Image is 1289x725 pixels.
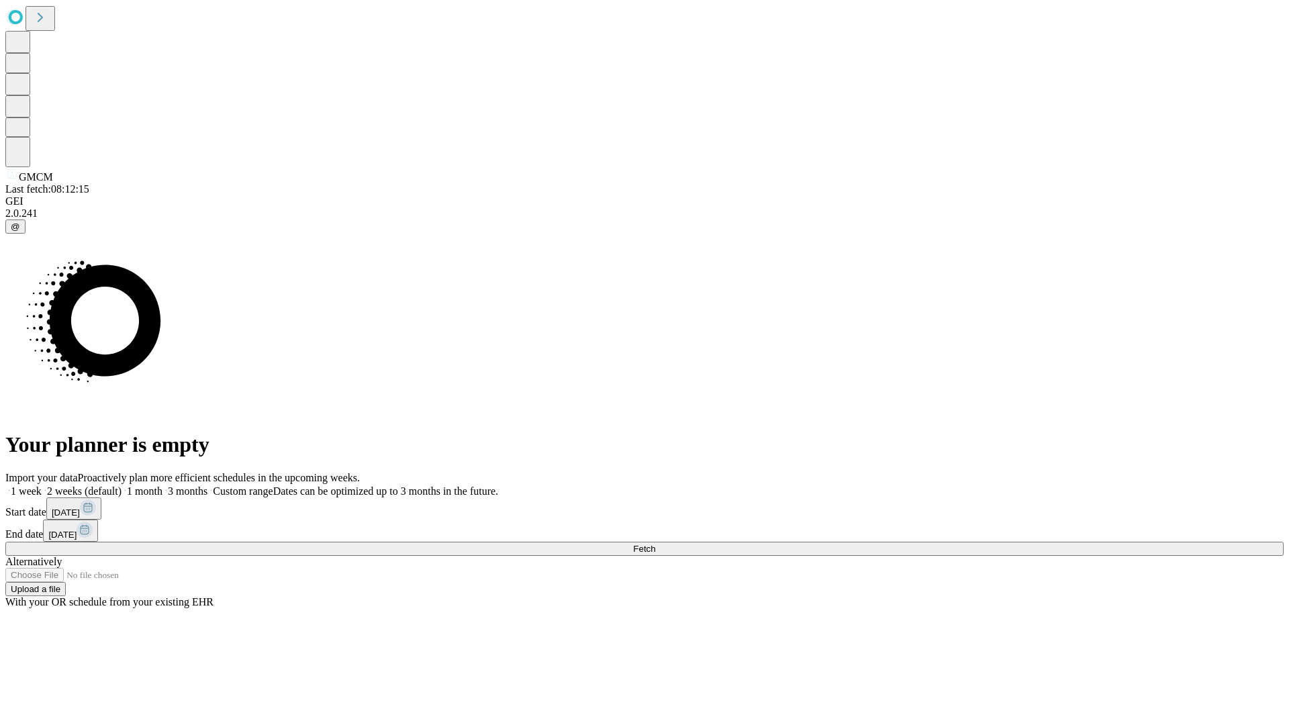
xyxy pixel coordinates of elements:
[46,497,101,520] button: [DATE]
[48,530,77,540] span: [DATE]
[5,596,213,608] span: With your OR schedule from your existing EHR
[5,520,1284,542] div: End date
[52,507,80,518] span: [DATE]
[43,520,98,542] button: [DATE]
[11,222,20,232] span: @
[5,195,1284,207] div: GEI
[633,544,655,554] span: Fetch
[5,542,1284,556] button: Fetch
[213,485,273,497] span: Custom range
[5,472,78,483] span: Import your data
[47,485,122,497] span: 2 weeks (default)
[5,556,62,567] span: Alternatively
[11,485,42,497] span: 1 week
[5,207,1284,220] div: 2.0.241
[168,485,207,497] span: 3 months
[273,485,498,497] span: Dates can be optimized up to 3 months in the future.
[19,171,53,183] span: GMCM
[5,497,1284,520] div: Start date
[127,485,162,497] span: 1 month
[5,220,26,234] button: @
[78,472,360,483] span: Proactively plan more efficient schedules in the upcoming weeks.
[5,183,89,195] span: Last fetch: 08:12:15
[5,432,1284,457] h1: Your planner is empty
[5,582,66,596] button: Upload a file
